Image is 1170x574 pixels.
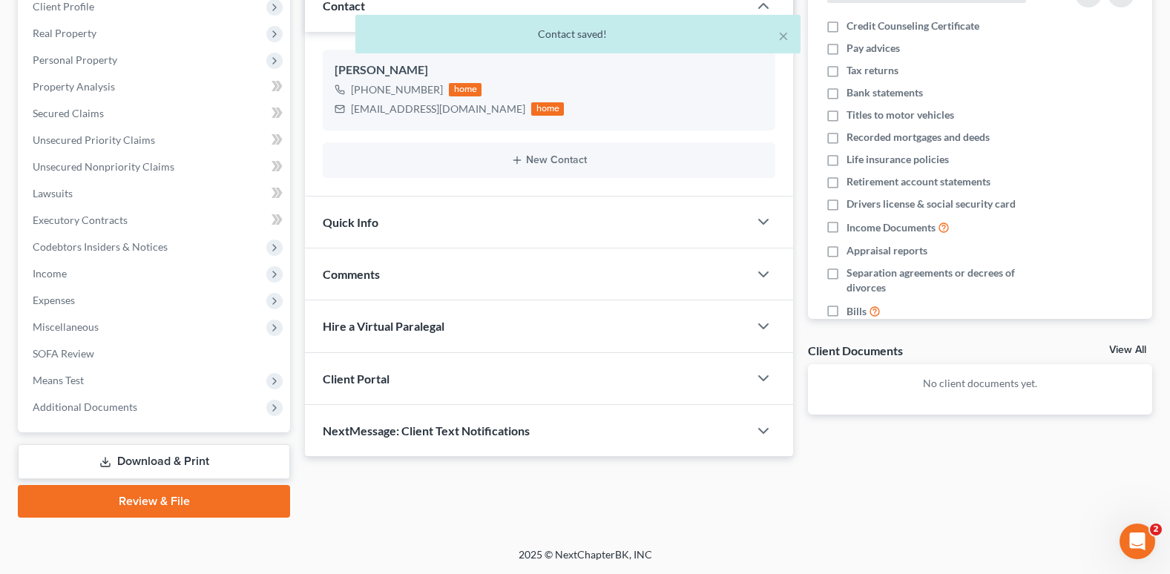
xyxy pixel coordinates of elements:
[367,27,789,42] div: Contact saved!
[33,267,67,280] span: Income
[808,343,903,358] div: Client Documents
[1120,524,1155,559] iframe: Intercom live chat
[33,294,75,306] span: Expenses
[33,160,174,173] span: Unsecured Nonpriority Claims
[847,174,990,189] span: Retirement account statements
[21,127,290,154] a: Unsecured Priority Claims
[162,547,1008,574] div: 2025 © NextChapterBK, INC
[847,197,1016,211] span: Drivers license & social security card
[33,374,84,386] span: Means Test
[1109,345,1146,355] a: View All
[33,107,104,119] span: Secured Claims
[449,83,482,96] div: home
[531,102,564,116] div: home
[323,215,378,229] span: Quick Info
[33,400,137,413] span: Additional Documents
[33,80,115,93] span: Property Analysis
[33,133,155,146] span: Unsecured Priority Claims
[18,485,290,518] a: Review & File
[33,214,128,226] span: Executory Contracts
[21,207,290,234] a: Executory Contracts
[21,340,290,367] a: SOFA Review
[21,180,290,207] a: Lawsuits
[847,63,898,78] span: Tax returns
[847,304,867,319] span: Bills
[847,152,949,167] span: Life insurance policies
[33,53,117,66] span: Personal Property
[323,423,530,438] span: NextMessage: Client Text Notifications
[1150,524,1162,535] span: 2
[847,243,927,258] span: Appraisal reports
[21,73,290,100] a: Property Analysis
[351,82,443,97] div: [PHONE_NUMBER]
[847,265,1054,295] span: Separation agreements or decrees of divorces
[21,100,290,127] a: Secured Claims
[323,319,444,333] span: Hire a Virtual Paralegal
[18,444,290,479] a: Download & Print
[33,320,99,333] span: Miscellaneous
[335,154,763,166] button: New Contact
[847,85,923,100] span: Bank statements
[33,240,168,253] span: Codebtors Insiders & Notices
[847,130,990,145] span: Recorded mortgages and deeds
[323,372,390,386] span: Client Portal
[33,187,73,199] span: Lawsuits
[33,347,94,360] span: SOFA Review
[21,154,290,180] a: Unsecured Nonpriority Claims
[335,62,763,79] div: [PERSON_NAME]
[778,27,789,44] button: ×
[847,108,954,122] span: Titles to motor vehicles
[847,220,936,235] span: Income Documents
[351,102,525,116] div: [EMAIL_ADDRESS][DOMAIN_NAME]
[820,376,1140,391] p: No client documents yet.
[323,267,380,281] span: Comments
